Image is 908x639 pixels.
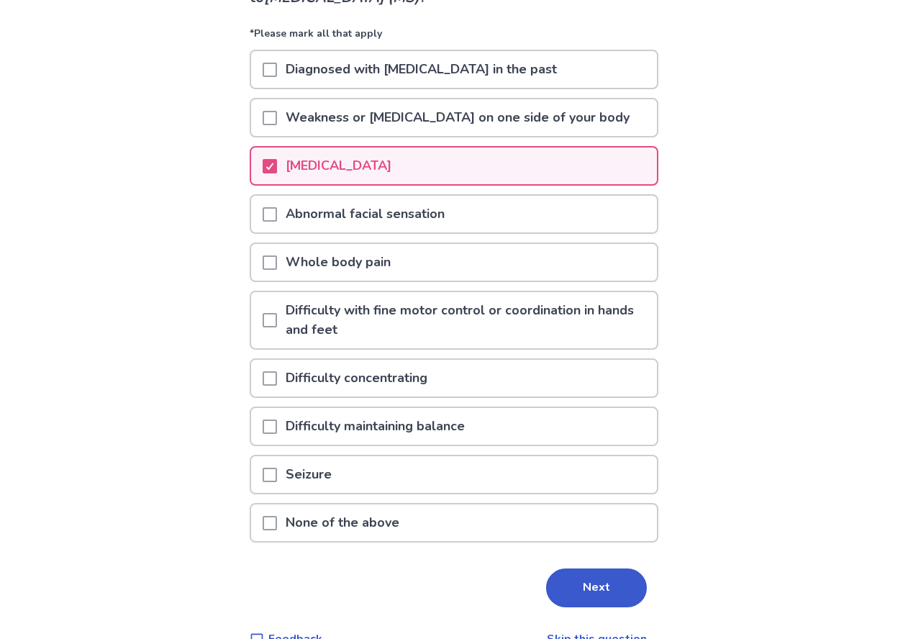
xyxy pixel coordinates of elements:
[250,26,658,50] p: *Please mark all that apply
[277,456,340,493] p: Seizure
[277,360,436,396] p: Difficulty concentrating
[277,244,399,281] p: Whole body pain
[277,51,566,88] p: Diagnosed with [MEDICAL_DATA] in the past
[277,196,453,232] p: Abnormal facial sensation
[277,504,408,541] p: None of the above
[277,99,638,136] p: Weakness or [MEDICAL_DATA] on one side of your body
[277,408,473,445] p: Difficulty maintaining balance
[277,292,657,348] p: Difficulty with fine motor control or coordination in hands and feet
[277,148,400,184] p: [MEDICAL_DATA]
[546,568,647,607] button: Next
